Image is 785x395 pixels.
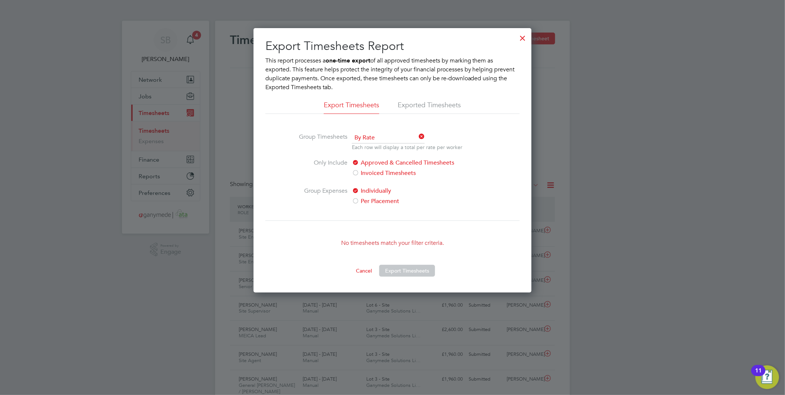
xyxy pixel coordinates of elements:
label: Approved & Cancelled Timesheets [352,158,476,167]
button: Cancel [350,265,378,277]
button: Export Timesheets [379,265,435,277]
li: Export Timesheets [324,101,379,114]
label: Individually [352,186,476,195]
button: Open Resource Center, 11 new notifications [755,365,779,389]
h2: Export Timesheets Report [265,38,520,54]
label: Group Timesheets [292,132,347,149]
div: 11 [755,371,762,380]
span: By Rate [352,132,425,144]
p: This report processes a of all approved timesheets by marking them as exported. This feature help... [265,56,520,92]
b: one-time export [326,57,370,64]
label: Group Expenses [292,186,347,206]
label: Per Placement [352,197,476,206]
p: Each row will display a total per rate per worker [352,144,462,151]
label: Only Include [292,158,347,178]
li: Exported Timesheets [398,101,461,114]
label: Invoiced Timesheets [352,169,476,178]
p: No timesheets match your filter criteria. [265,239,520,247]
